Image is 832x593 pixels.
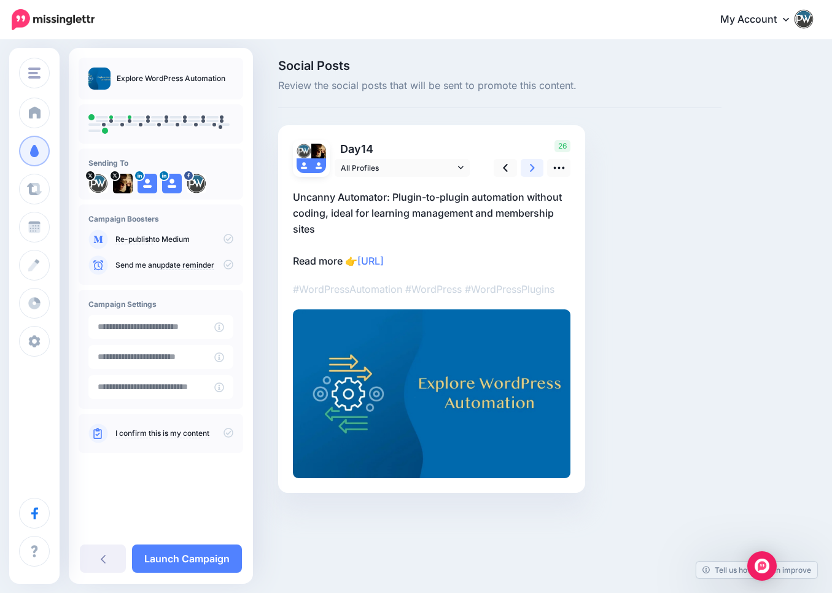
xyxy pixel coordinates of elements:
[278,78,721,94] span: Review the social posts that will be sent to promote this content.
[113,174,133,193] img: Rd6_BzEy-6799.jpg
[357,255,384,267] a: [URL]
[115,260,233,271] p: Send me an
[335,159,470,177] a: All Profiles
[311,158,326,173] img: user_default_image.png
[293,309,570,478] img: 0f4983b71a93871fd95cf9e360907416.jpg
[88,300,233,309] h4: Campaign Settings
[554,140,570,152] span: 26
[187,174,206,193] img: 940824_511012625772787_6724243869720313654_n-bsa23366.png
[335,140,472,158] p: Day
[293,189,570,269] p: Uncanny Automator: Plugin-to-plugin automation without coding, ideal for learning management and ...
[12,9,95,30] img: Missinglettr
[88,158,233,168] h4: Sending To
[88,214,233,223] h4: Campaign Boosters
[311,144,326,158] img: Rd6_BzEy-6799.jpg
[278,60,721,72] span: Social Posts
[117,72,225,85] p: Explore WordPress Automation
[361,142,373,155] span: 14
[88,68,111,90] img: 0f4983b71a93871fd95cf9e360907416_thumb.jpg
[115,428,209,438] a: I confirm this is my content
[88,174,108,193] img: nDZwjfXF-6798.jpg
[115,234,233,245] p: to Medium
[157,260,214,270] a: update reminder
[297,158,311,173] img: user_default_image.png
[115,234,153,244] a: Re-publish
[138,174,157,193] img: user_default_image.png
[696,562,817,578] a: Tell us how we can improve
[293,281,570,297] p: #WordPressAutomation #WordPress #WordPressPlugins
[747,551,777,581] div: Open Intercom Messenger
[162,174,182,193] img: user_default_image.png
[28,68,41,79] img: menu.png
[708,5,814,35] a: My Account
[297,144,311,158] img: nDZwjfXF-6798.jpg
[341,161,455,174] span: All Profiles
